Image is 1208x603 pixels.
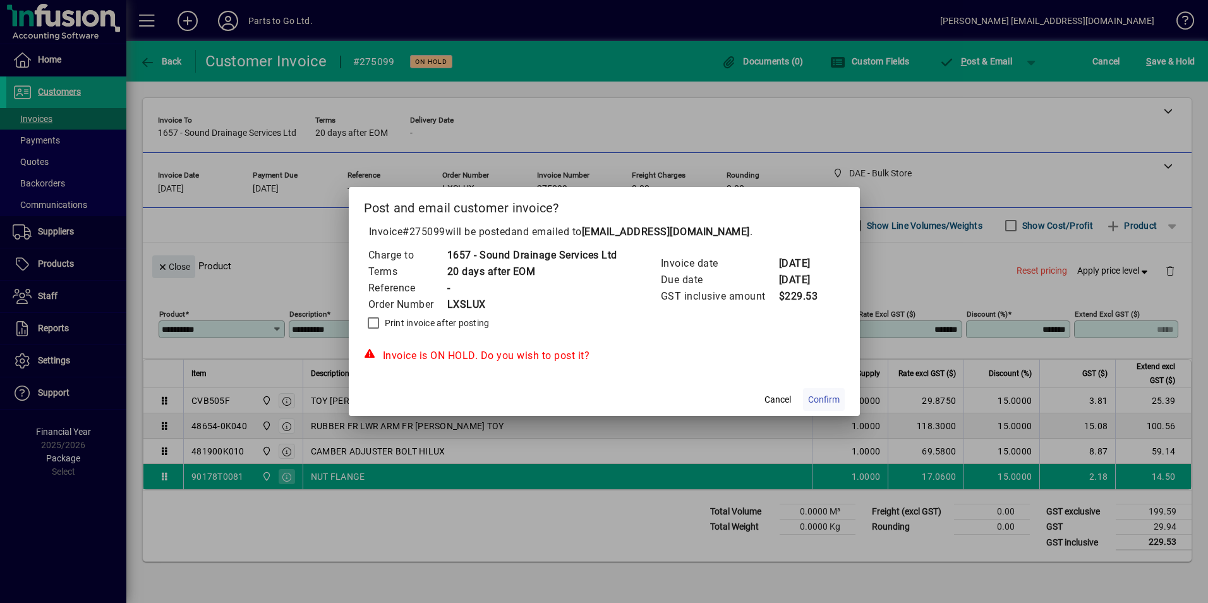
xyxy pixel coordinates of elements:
[364,348,845,363] div: Invoice is ON HOLD. Do you wish to post it?
[364,224,845,240] p: Invoice will be posted .
[368,280,447,296] td: Reference
[660,255,778,272] td: Invoice date
[447,264,617,280] td: 20 days after EOM
[778,288,829,305] td: $229.53
[758,388,798,411] button: Cancel
[764,393,791,406] span: Cancel
[778,272,829,288] td: [DATE]
[402,226,445,238] span: #275099
[447,247,617,264] td: 1657 - Sound Drainage Services Ltd
[447,296,617,313] td: LXSLUX
[368,264,447,280] td: Terms
[660,288,778,305] td: GST inclusive amount
[660,272,778,288] td: Due date
[368,247,447,264] td: Charge to
[511,226,750,238] span: and emailed to
[582,226,750,238] b: [EMAIL_ADDRESS][DOMAIN_NAME]
[368,296,447,313] td: Order Number
[778,255,829,272] td: [DATE]
[447,280,617,296] td: -
[382,317,490,329] label: Print invoice after posting
[808,393,840,406] span: Confirm
[349,187,860,224] h2: Post and email customer invoice?
[803,388,845,411] button: Confirm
